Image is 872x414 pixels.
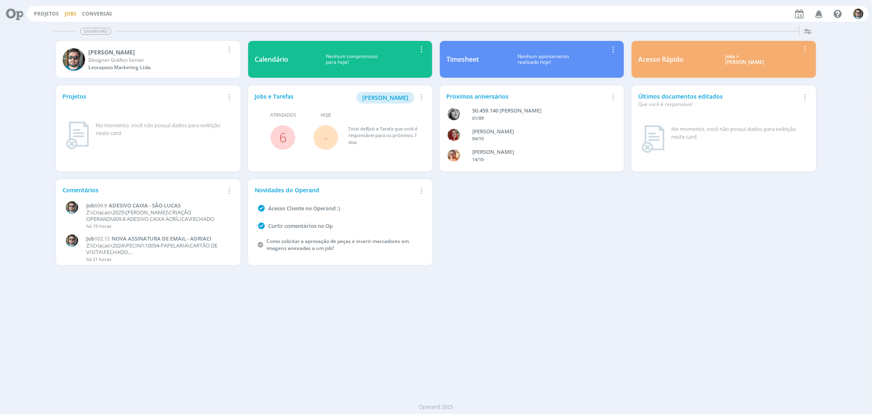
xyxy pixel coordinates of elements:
span: Atrasados [270,112,296,119]
div: Que você é responsável [638,101,800,108]
div: GIOVANA DE OLIVEIRA PERSINOTI [473,128,605,136]
span: 01/09 [473,115,484,121]
div: Próximos aniversários [446,92,608,101]
button: R [853,7,864,21]
span: [PERSON_NAME] [362,94,408,101]
div: Leoraposo Marketing Ltda. [88,64,224,71]
a: Projetos [34,10,59,17]
div: 50.459.140 JANAÍNA LUNA FERRO [473,107,605,115]
span: - [324,128,328,146]
div: Nenhum compromisso para hoje! [288,54,416,65]
img: R [853,9,863,19]
button: [PERSON_NAME] [356,92,414,103]
div: Jobs > [PERSON_NAME] [690,54,800,65]
img: R [66,201,78,214]
div: Nenhum apontamento realizado hoje! [479,54,608,65]
button: Conversas [80,11,114,17]
a: R[PERSON_NAME]Designer Gráfico SeniorLeoraposo Marketing Ltda. [56,41,240,78]
span: 609.9 [94,202,107,209]
div: Últimos documentos editados [638,92,800,108]
p: Z:\Criacao\2025\[PERSON_NAME]\CRIAÇÃO OPERAND\609.8 ADESIVO CAIXA ACRÍLICA\FECHADO [86,209,229,222]
span: Hoje [321,112,331,119]
span: 04/10 [473,135,484,142]
a: Job102.12NOVA ASSINATURA DE EMAIL - ADRIACI [86,236,229,242]
div: Rafael [88,48,224,56]
div: No momento, você não possui dados para exibição neste card. [671,125,806,141]
span: NOVA ASSINATURA DE EMAIL - ADRIACI [112,235,211,242]
div: No momento, você não possui dados para exibição neste card. [96,122,230,137]
div: Total de Job e Tarefa que você é responsável para os próximos 7 dias [348,126,417,146]
span: ADESIVO CAIXA - SÃO LUCAS [109,202,181,209]
img: G [448,129,460,141]
a: Curtir comentários no Op [268,222,333,229]
img: J [448,108,460,120]
a: Conversas [82,10,112,17]
div: Designer Gráfico Senior [88,56,224,64]
a: Job609.9ADESIVO CAIXA - SÃO LUCAS [86,202,229,209]
a: [PERSON_NAME] [356,93,414,101]
div: Calendário [255,54,288,64]
div: Timesheet [446,54,479,64]
span: há 21 horas [86,256,111,262]
span: Dashboard [80,28,111,35]
div: Jobs e Tarefas [255,92,416,103]
img: dashboard_not_found.png [66,122,89,149]
span: 102.12 [94,235,110,242]
a: 6 [279,128,287,146]
div: Novidades do Operand [255,186,416,194]
a: TimesheetNenhum apontamentorealizado hoje! [440,41,624,78]
a: Jobs [65,10,76,17]
a: Acesso Cliente no Operand :) [268,205,340,212]
img: dashboard_not_found.png [641,125,665,153]
button: Projetos [31,11,61,17]
span: 1 [365,126,368,132]
img: R [63,48,85,71]
span: 14/10 [473,156,484,162]
div: Projetos [63,92,224,101]
p: Z:\Criacao\2024\PECINI\10054-PAPELARIA\CARTÃO DE VISITA\FECHADO [86,243,229,255]
button: Jobs [62,11,79,17]
a: Como solicitar a aprovação de peças e inserir marcadores em imagens anexadas a um job? [267,238,409,252]
div: Comentários [63,186,224,194]
img: R [66,234,78,247]
img: V [448,149,460,162]
div: Acesso Rápido [638,54,684,64]
span: há 15 horas [86,223,111,229]
div: VICTOR MIRON COUTO [473,148,605,156]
